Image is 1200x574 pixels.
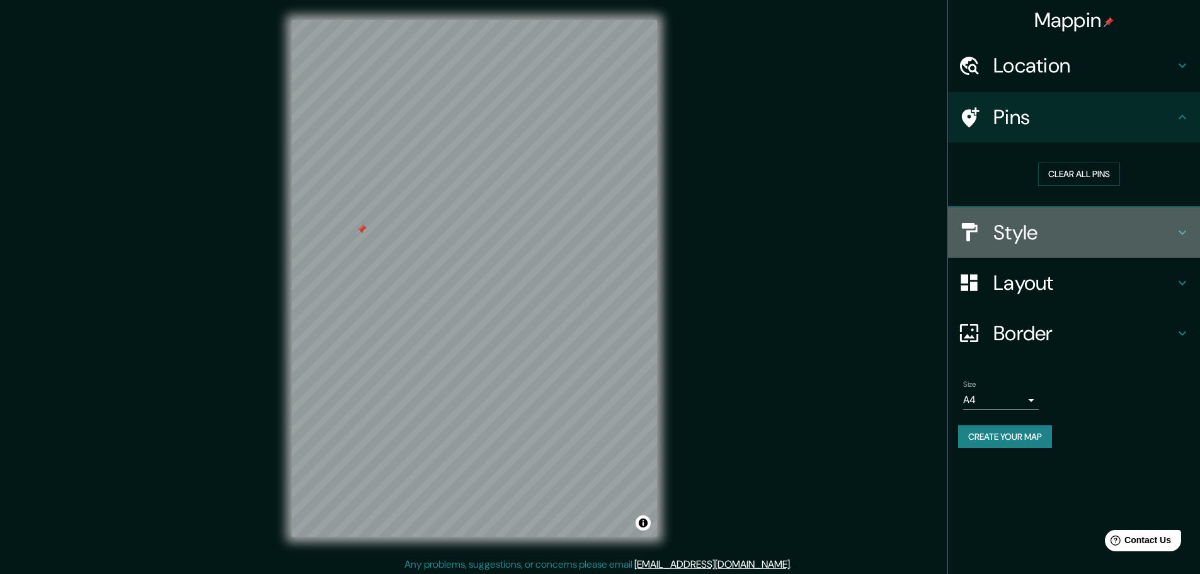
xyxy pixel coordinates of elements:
[963,390,1039,410] div: A4
[1038,163,1120,186] button: Clear all pins
[1034,8,1114,33] h4: Mappin
[404,557,792,572] p: Any problems, suggestions, or concerns please email .
[993,53,1175,78] h4: Location
[634,558,790,571] a: [EMAIL_ADDRESS][DOMAIN_NAME]
[958,425,1052,449] button: Create your map
[1104,17,1114,27] img: pin-icon.png
[948,40,1200,91] div: Location
[948,92,1200,142] div: Pins
[963,379,976,389] label: Size
[993,220,1175,245] h4: Style
[948,207,1200,258] div: Style
[948,308,1200,359] div: Border
[993,321,1175,346] h4: Border
[993,270,1175,296] h4: Layout
[1088,525,1186,560] iframe: Help widget launcher
[794,557,796,572] div: .
[636,515,651,531] button: Toggle attribution
[292,20,657,537] canvas: Map
[993,105,1175,130] h4: Pins
[792,557,794,572] div: .
[948,258,1200,308] div: Layout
